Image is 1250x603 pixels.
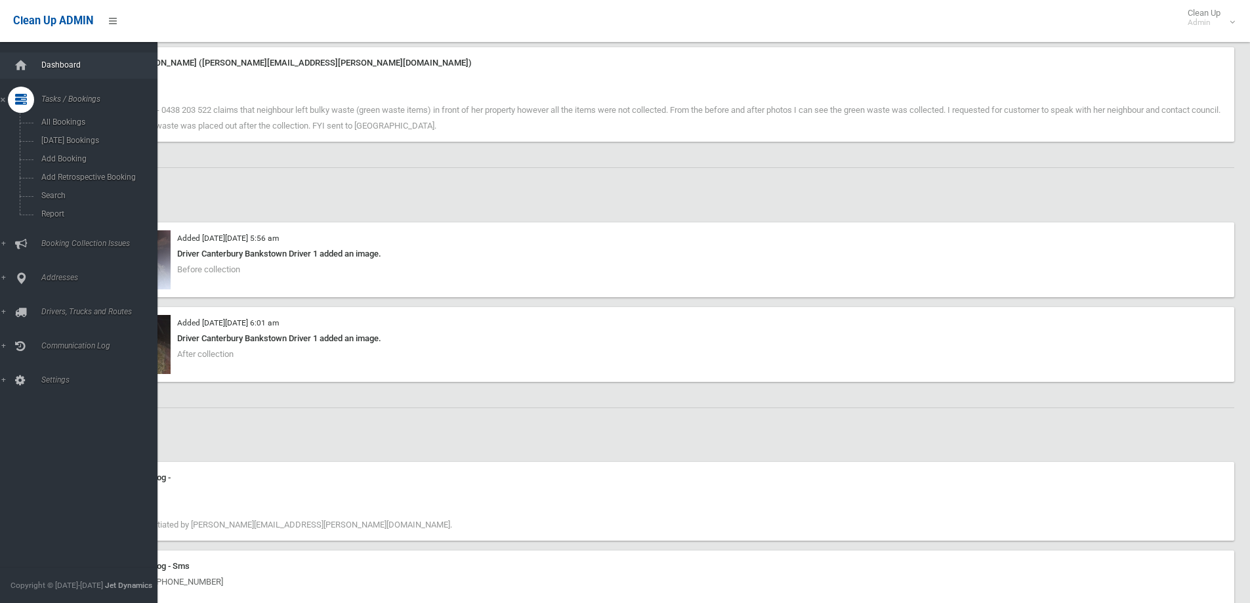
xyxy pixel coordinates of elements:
span: Add Booking [37,154,156,163]
span: Report [37,209,156,218]
span: Clean Up ADMIN [13,14,93,27]
span: Booking Collection Issues [37,239,167,248]
h2: History [58,424,1234,441]
small: Admin [1188,18,1220,28]
span: Booking edited initiated by [PERSON_NAME][EMAIL_ADDRESS][PERSON_NAME][DOMAIN_NAME]. [92,520,452,530]
span: Addresses [37,273,167,282]
span: Dashboard [37,60,167,70]
div: [DATE] 6:01 am - [PHONE_NUMBER] [92,574,1226,590]
span: Search [37,191,156,200]
div: [DATE] 12:16 pm [92,486,1226,501]
small: Added [DATE][DATE] 5:56 am [177,234,279,243]
h2: Images [58,184,1234,201]
strong: Jet Dynamics [105,581,152,590]
small: Added [DATE][DATE] 6:01 am [177,318,279,327]
span: Add Retrospective Booking [37,173,156,182]
span: Copyright © [DATE]-[DATE] [10,581,103,590]
div: Driver Canterbury Bankstown Driver 1 added an image. [92,246,1226,262]
div: Note from [PERSON_NAME] ([PERSON_NAME][EMAIL_ADDRESS][PERSON_NAME][DOMAIN_NAME]) [92,55,1226,71]
div: [DATE] 12:16 pm [92,71,1226,87]
span: Settings [37,375,167,385]
div: Communication Log - [92,470,1226,486]
div: Driver Canterbury Bankstown Driver 1 added an image. [92,331,1226,346]
span: Clean Up [1181,8,1234,28]
span: Before collection [177,264,240,274]
span: Drivers, Trucks and Routes [37,307,167,316]
span: Communication Log [37,341,167,350]
div: Communication Log - Sms [92,558,1226,574]
span: After collection [177,349,234,359]
span: [DATE] Bookings [37,136,156,145]
span: Tasks / Bookings [37,94,167,104]
span: [PERSON_NAME] - 0438 203 522 claims that neighbour left bulky waste (green waste items) in front ... [92,105,1220,131]
span: All Bookings [37,117,156,127]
